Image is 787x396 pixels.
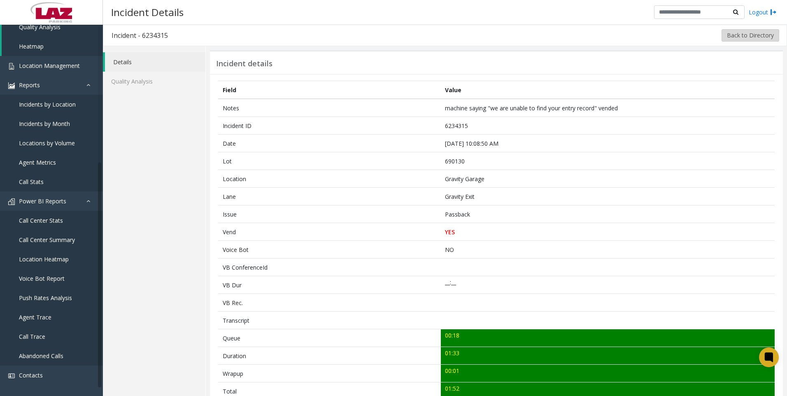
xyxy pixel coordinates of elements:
h3: Incident Details [107,2,188,22]
a: Quality Analysis [103,72,205,91]
p: YES [445,228,770,236]
span: Location Heatmap [19,255,69,263]
td: Queue [218,329,441,347]
img: 'icon' [8,63,15,70]
td: machine saying "we are unable to find your entry record" vended [441,99,775,117]
td: Lane [218,188,441,205]
td: 00:01 [441,365,775,382]
span: Incidents by Month [19,120,70,128]
td: Gravity Garage [441,170,775,188]
td: VB ConferenceId [218,259,441,276]
td: Incident ID [218,117,441,135]
th: Field [218,81,441,99]
td: VB Dur [218,276,441,294]
span: Incidents by Location [19,100,76,108]
td: Voice Bot [218,241,441,259]
td: Transcript [218,312,441,329]
span: Call Center Summary [19,236,75,244]
td: Date [218,135,441,152]
span: Power BI Reports [19,197,66,205]
td: 01:33 [441,347,775,365]
td: 6234315 [441,117,775,135]
a: Heatmap [2,37,103,56]
span: Heatmap [19,42,44,50]
span: Contacts [19,371,43,379]
td: __:__ [441,276,775,294]
td: Gravity Exit [441,188,775,205]
td: Passback [441,205,775,223]
p: NO [445,245,770,254]
a: Quality Analysis [2,17,103,37]
img: logout [770,8,777,16]
span: Push Rates Analysis [19,294,72,302]
span: Agent Trace [19,313,51,321]
th: Value [441,81,775,99]
h3: Incident - 6234315 [103,26,176,45]
td: 00:18 [441,329,775,347]
span: Location Management [19,62,80,70]
td: VB Rec. [218,294,441,312]
td: Location [218,170,441,188]
span: Reports [19,81,40,89]
td: Issue [218,205,441,223]
td: 690130 [441,152,775,170]
span: Quality Analysis [19,23,61,31]
a: Logout [749,8,777,16]
button: Back to Directory [722,29,779,42]
span: Call Trace [19,333,45,340]
img: 'icon' [8,373,15,379]
a: Details [105,52,205,72]
span: Call Stats [19,178,44,186]
td: Wrapup [218,365,441,382]
img: 'icon' [8,198,15,205]
img: 'icon' [8,82,15,89]
td: Vend [218,223,441,241]
td: [DATE] 10:08:50 AM [441,135,775,152]
td: Duration [218,347,441,365]
span: Call Center Stats [19,217,63,224]
span: Agent Metrics [19,158,56,166]
td: Lot [218,152,441,170]
span: Abandoned Calls [19,352,63,360]
h3: Incident details [216,59,272,68]
span: Voice Bot Report [19,275,65,282]
span: Locations by Volume [19,139,75,147]
td: Notes [218,99,441,117]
